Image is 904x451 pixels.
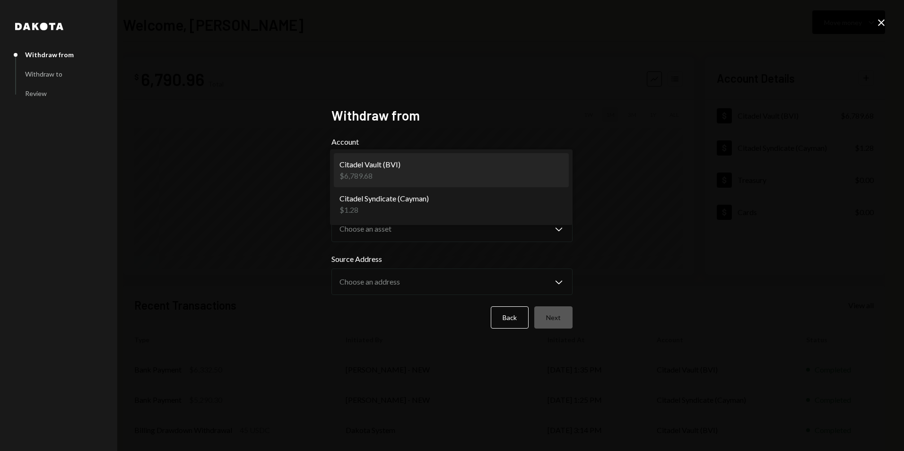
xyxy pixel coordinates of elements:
label: Account [331,136,573,147]
div: $1.28 [339,204,429,216]
div: Citadel Vault (BVI) [339,159,400,170]
h2: Withdraw from [331,106,573,125]
div: Withdraw from [25,51,74,59]
label: Source Address [331,253,573,265]
button: Source Address [331,269,573,295]
button: Asset [331,216,573,242]
div: Withdraw to [25,70,62,78]
div: Citadel Syndicate (Cayman) [339,193,429,204]
div: $6,789.68 [339,170,400,182]
div: Review [25,89,47,97]
button: Back [491,306,529,329]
